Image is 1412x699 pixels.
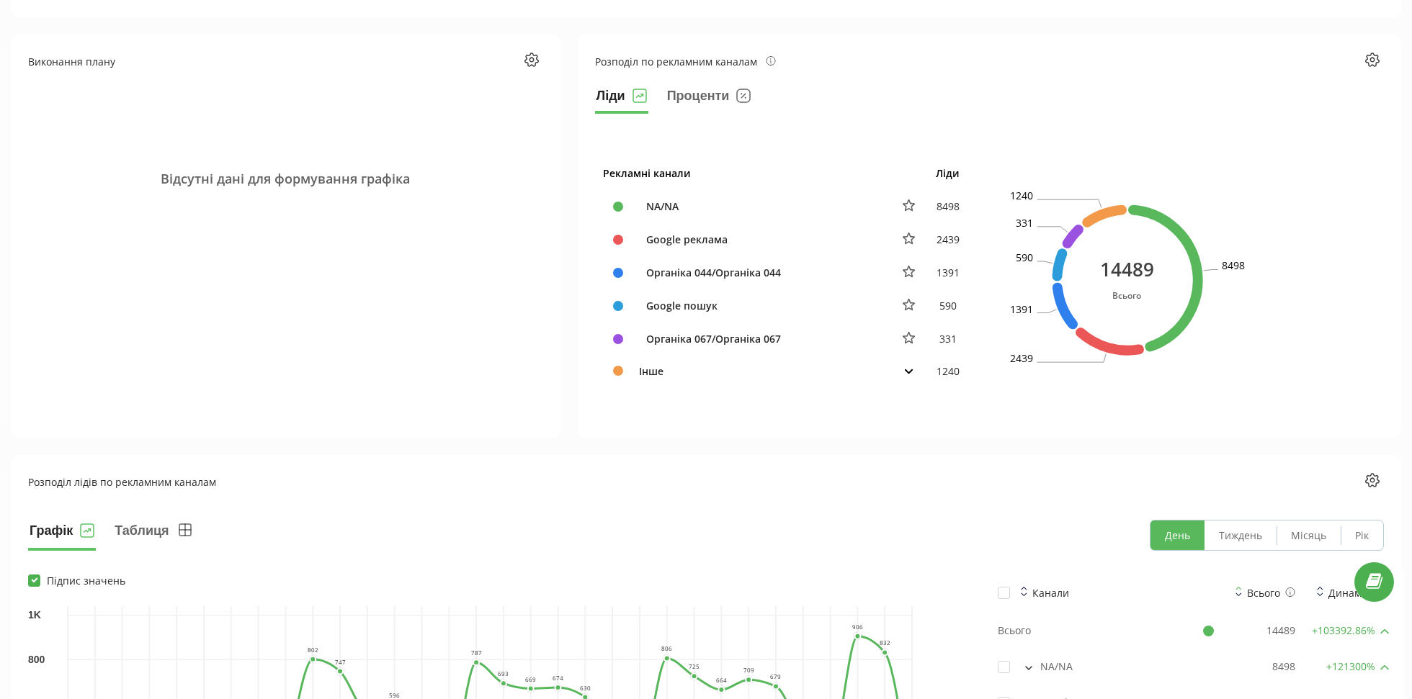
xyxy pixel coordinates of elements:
[743,666,754,674] text: 709
[639,199,882,214] div: NA/NA
[631,356,890,387] td: Інше
[1011,302,1034,315] text: 1391
[1235,659,1295,674] div: 8498
[928,323,968,356] td: 331
[113,520,195,551] button: Таблиця
[525,675,536,683] text: 669
[1011,189,1034,202] text: 1240
[1317,585,1390,600] div: Динаміка
[1277,520,1341,550] button: Місяць
[1312,623,1375,638] span: + 103392.86 %
[928,256,968,289] td: 1391
[1016,251,1034,264] text: 590
[595,85,648,114] button: Ліди
[389,691,400,699] text: 596
[1326,659,1375,674] span: + 121300 %
[928,190,968,223] td: 8498
[28,520,96,551] button: Графік
[1235,623,1295,638] div: 14489
[471,649,482,657] text: 787
[553,674,563,682] text: 674
[716,676,727,684] text: 664
[28,85,543,272] div: Відсутні дані для формування графіка
[928,223,968,256] td: 2439
[1100,287,1154,302] div: Всього
[928,356,968,387] td: 1240
[998,659,1214,674] div: NA/NA
[1011,351,1034,365] text: 2439
[639,331,882,346] div: Органіка 067/Органіка 067
[498,669,509,677] text: 693
[1222,258,1245,272] text: 8498
[28,474,216,490] div: Розподіл лідів по рекламним каналам
[639,298,882,313] div: Google пошук
[998,623,1214,638] div: Всього
[928,156,968,190] th: Ліди
[28,609,41,621] text: 1K
[28,574,125,587] label: Підпис значень
[689,662,700,670] text: 725
[928,289,968,323] td: 590
[580,684,591,692] text: 630
[1016,216,1034,230] text: 331
[28,654,45,665] text: 800
[308,646,318,654] text: 802
[770,672,781,680] text: 679
[1032,585,1069,600] div: Канали
[1150,520,1205,550] button: День
[595,156,929,190] th: Рекламні канали
[639,232,882,247] div: Google реклама
[1205,520,1277,550] button: Тиждень
[1100,256,1154,281] div: 14489
[335,658,346,666] text: 747
[661,644,672,652] text: 806
[595,54,776,69] div: Розподіл по рекламним каналам
[852,623,863,631] text: 906
[880,639,890,646] text: 832
[639,265,882,280] div: Органіка 044/Органіка 044
[1235,585,1295,600] div: Всього
[1341,520,1383,550] button: Рік
[666,85,753,114] button: Проценти
[28,54,115,69] div: Виконання плану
